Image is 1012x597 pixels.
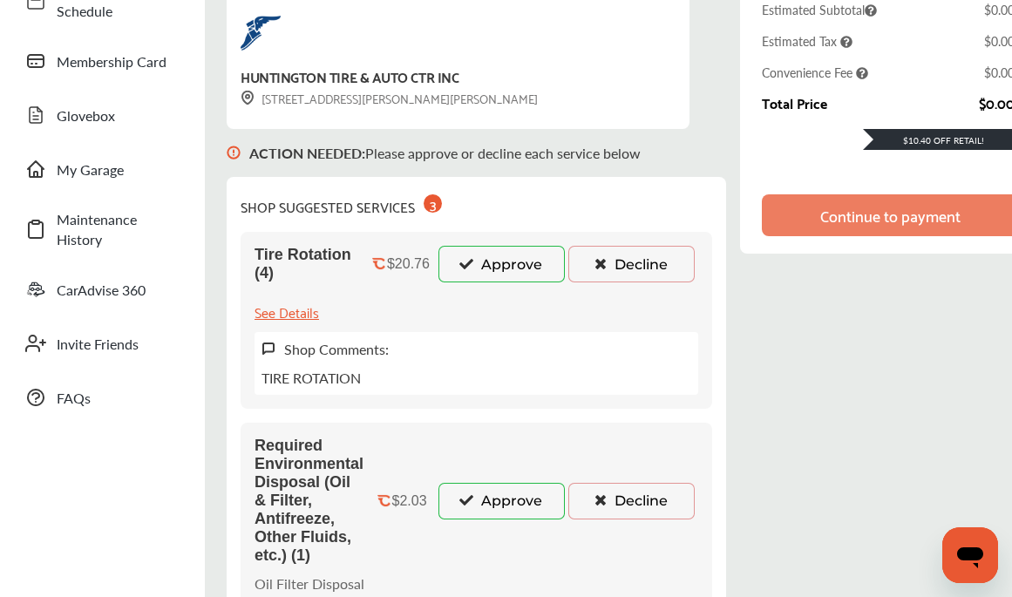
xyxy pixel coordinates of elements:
div: $2.03 [392,493,427,509]
a: Membership Card [16,38,187,84]
img: svg+xml;base64,PHN2ZyB3aWR0aD0iMTYiIGhlaWdodD0iMTciIHZpZXdCb3g9IjAgMCAxNiAxNyIgZmlsbD0ibm9uZSIgeG... [241,91,255,105]
span: FAQs [57,388,179,408]
button: Approve [438,483,565,519]
span: Estimated Subtotal [762,1,877,18]
span: Tire Rotation (4) [255,246,363,282]
iframe: Button to launch messaging window [942,527,998,583]
img: logo-goodyear.png [241,16,281,51]
a: FAQs [16,375,187,420]
div: 3 [424,194,442,213]
div: Continue to payment [820,207,961,224]
button: Approve [438,246,565,282]
span: Membership Card [57,51,179,71]
button: Decline [568,483,695,519]
span: Glovebox [57,105,179,126]
a: Maintenance History [16,200,187,258]
div: HUNTINGTON TIRE & AUTO CTR INC [241,64,458,88]
label: Shop Comments: [284,339,389,359]
p: Please approve or decline each service below [249,143,641,163]
a: CarAdvise 360 [16,267,187,312]
div: $20.76 [387,256,430,272]
span: Convenience Fee [762,64,868,81]
p: Oil Filter Disposal [255,573,364,594]
span: My Garage [57,159,179,180]
a: My Garage [16,146,187,192]
div: Total Price [762,95,827,111]
img: svg+xml;base64,PHN2ZyB3aWR0aD0iMTYiIGhlaWdodD0iMTciIHZpZXdCb3g9IjAgMCAxNiAxNyIgZmlsbD0ibm9uZSIgeG... [227,129,241,177]
b: ACTION NEEDED : [249,143,365,163]
span: Invite Friends [57,334,179,354]
span: Estimated Tax [762,32,852,50]
div: [STREET_ADDRESS][PERSON_NAME][PERSON_NAME] [241,88,538,108]
p: TIRE ROTATION [261,368,361,388]
span: CarAdvise 360 [57,280,179,300]
div: See Details [255,300,319,323]
a: Glovebox [16,92,187,138]
img: svg+xml;base64,PHN2ZyB3aWR0aD0iMTYiIGhlaWdodD0iMTciIHZpZXdCb3g9IjAgMCAxNiAxNyIgZmlsbD0ibm9uZSIgeG... [261,342,275,356]
div: SHOP SUGGESTED SERVICES [241,191,442,218]
span: Maintenance History [57,209,179,249]
button: Decline [568,246,695,282]
a: Invite Friends [16,321,187,366]
span: Required Environmental Disposal (Oil & Filter, Antifreeze, Other Fluids, etc.) (1) [255,437,365,565]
